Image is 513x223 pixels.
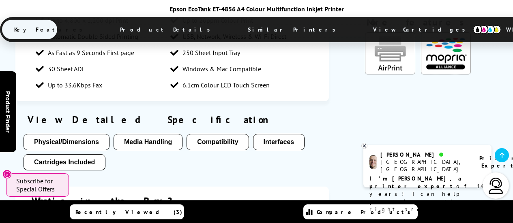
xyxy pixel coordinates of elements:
span: 250 Sheet Input Tray [182,49,240,57]
span: Up to 33.6Kbps Fax [48,81,102,89]
div: [PERSON_NAME] [380,151,469,158]
a: Compare Products [303,204,418,219]
span: 6.1cm Colour LCD Touch Screen [182,81,270,89]
a: Recently Viewed (3) [70,204,184,219]
button: Physical/Dimensions [24,134,109,150]
span: Similar Printers [236,20,352,39]
button: Media Handling [114,134,182,150]
div: What's in the Box? [32,195,313,207]
button: Compatibility [187,134,249,150]
img: AirPrint [365,32,415,74]
img: cmyk-icon.svg [473,25,501,34]
img: Mopria Certified [421,32,471,74]
span: Product Details [108,20,227,39]
img: user-headset-light.svg [488,178,504,194]
button: Close [2,170,12,179]
button: Interfaces [253,134,305,150]
p: of 14 years! I can help you choose the right product [369,175,485,213]
span: Recently Viewed (3) [75,208,182,216]
a: KeyFeatureModal85 [365,68,415,76]
img: ashley-livechat.png [369,155,377,169]
span: Product Finder [4,91,12,132]
span: View Cartridges [361,19,485,40]
span: As Fast as 9 Seconds First page [48,49,134,57]
div: [GEOGRAPHIC_DATA], [GEOGRAPHIC_DATA] [380,158,469,173]
a: KeyFeatureModal324 [421,68,471,76]
span: Windows & Mac Compatible [182,65,261,73]
div: View Detailed Specification [24,113,321,126]
button: Cartridges Included [24,154,105,170]
span: 30 Sheet ADF [48,65,85,73]
span: Subscribe for Special Offers [16,177,61,193]
b: I'm [PERSON_NAME], a printer expert [369,175,464,190]
span: Key Features [2,20,99,39]
span: Compare Products [317,208,415,216]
